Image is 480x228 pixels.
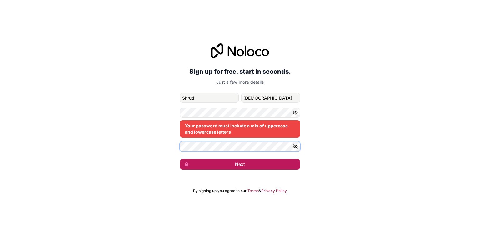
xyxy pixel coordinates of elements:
span: By signing up you agree to our [193,188,247,193]
input: Password [180,108,300,118]
input: Confirm password [180,141,300,151]
button: Next [180,159,300,170]
p: Just a few more details [180,79,300,85]
input: family-name [241,93,300,103]
span: & [259,188,261,193]
h2: Sign up for free, start in seconds. [180,66,300,77]
div: Your password must include a mix of uppercase and lowercase letters [180,120,300,138]
a: Privacy Policy [261,188,287,193]
a: Terms [247,188,259,193]
input: given-name [180,93,239,103]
